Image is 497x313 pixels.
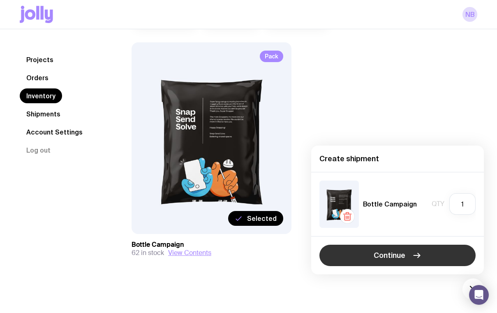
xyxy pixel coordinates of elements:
button: Continue [319,245,476,266]
div: Open Intercom Messenger [469,285,489,305]
a: Inventory [20,88,62,103]
span: Selected [247,214,277,223]
h4: Create shipment [319,154,476,164]
span: Pack [260,51,283,62]
span: Continue [374,250,405,260]
button: View Contents [168,249,211,257]
a: Orders [20,70,55,85]
h5: Bottle Campaign [363,200,417,208]
a: Account Settings [20,125,89,139]
span: Qty [432,200,444,208]
button: Log out [20,143,57,158]
a: Shipments [20,107,67,121]
h3: Bottle Campaign [132,241,291,249]
span: 62 in stock [132,249,164,257]
a: NB [462,7,477,22]
a: Projects [20,52,60,67]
